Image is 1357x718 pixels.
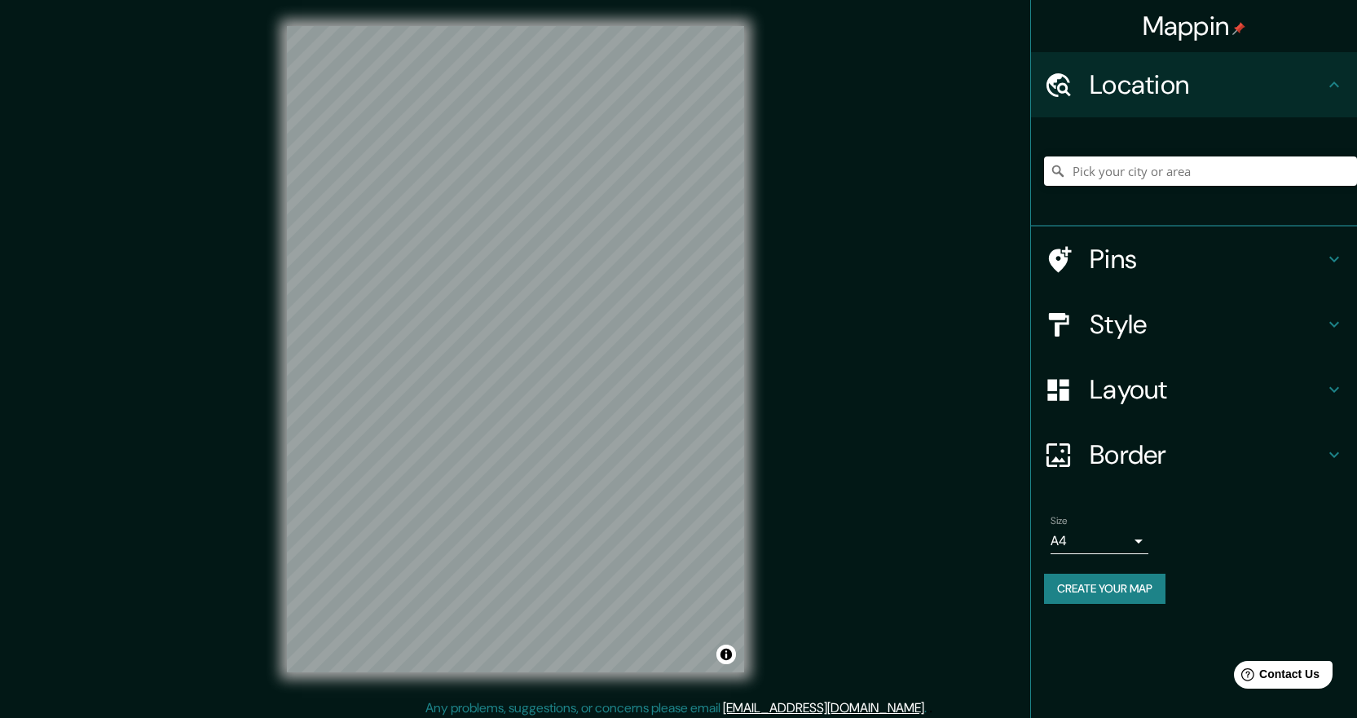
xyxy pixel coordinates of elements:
[425,698,927,718] p: Any problems, suggestions, or concerns please email .
[1031,357,1357,422] div: Layout
[1232,22,1245,35] img: pin-icon.png
[1031,292,1357,357] div: Style
[1051,528,1148,554] div: A4
[1044,156,1357,186] input: Pick your city or area
[1090,68,1324,101] h4: Location
[1090,373,1324,406] h4: Layout
[1143,10,1246,42] h4: Mappin
[929,698,932,718] div: .
[1031,52,1357,117] div: Location
[1090,308,1324,341] h4: Style
[1031,422,1357,487] div: Border
[716,645,736,664] button: Toggle attribution
[1044,574,1165,604] button: Create your map
[927,698,929,718] div: .
[287,26,744,672] canvas: Map
[1090,438,1324,471] h4: Border
[1212,654,1339,700] iframe: Help widget launcher
[1051,514,1068,528] label: Size
[1031,227,1357,292] div: Pins
[723,699,924,716] a: [EMAIL_ADDRESS][DOMAIN_NAME]
[1090,243,1324,275] h4: Pins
